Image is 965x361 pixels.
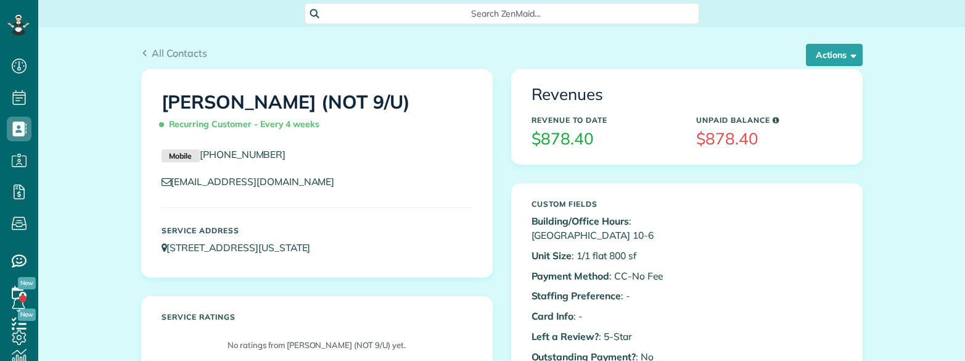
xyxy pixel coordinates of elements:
[532,309,678,323] p: : -
[532,289,621,302] b: Staffing Preference
[532,289,678,303] p: : -
[152,47,207,59] span: All Contacts
[532,86,842,104] h3: Revenues
[532,249,678,263] p: : 1/1 flat 800 sf
[532,330,599,342] b: Left a Review?
[532,269,678,283] p: : CC-No Fee
[162,175,347,188] a: [EMAIL_ADDRESS][DOMAIN_NAME]
[162,92,472,135] h1: [PERSON_NAME] (NOT 9/U)
[162,114,325,135] span: Recurring Customer - Every 4 weeks
[532,130,678,148] h3: $878.40
[532,215,629,227] b: Building/Office Hours
[532,249,572,262] b: Unit Size
[532,330,678,344] p: : 5-Star
[162,226,472,234] h5: Service Address
[141,46,208,60] a: All Contacts
[532,310,574,322] b: Card Info
[696,130,842,148] h3: $878.40
[532,116,678,124] h5: Revenue to Date
[162,148,286,160] a: Mobile[PHONE_NUMBER]
[18,277,36,289] span: New
[162,149,200,163] small: Mobile
[532,200,678,208] h5: Custom Fields
[696,116,842,124] h5: Unpaid Balance
[532,214,678,243] p: : [GEOGRAPHIC_DATA] 10-6
[162,241,322,254] a: [STREET_ADDRESS][US_STATE]
[532,270,609,282] b: Payment Method
[162,313,472,321] h5: Service ratings
[806,44,863,66] button: Actions
[168,339,466,351] p: No ratings from [PERSON_NAME] (NOT 9/U) yet.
